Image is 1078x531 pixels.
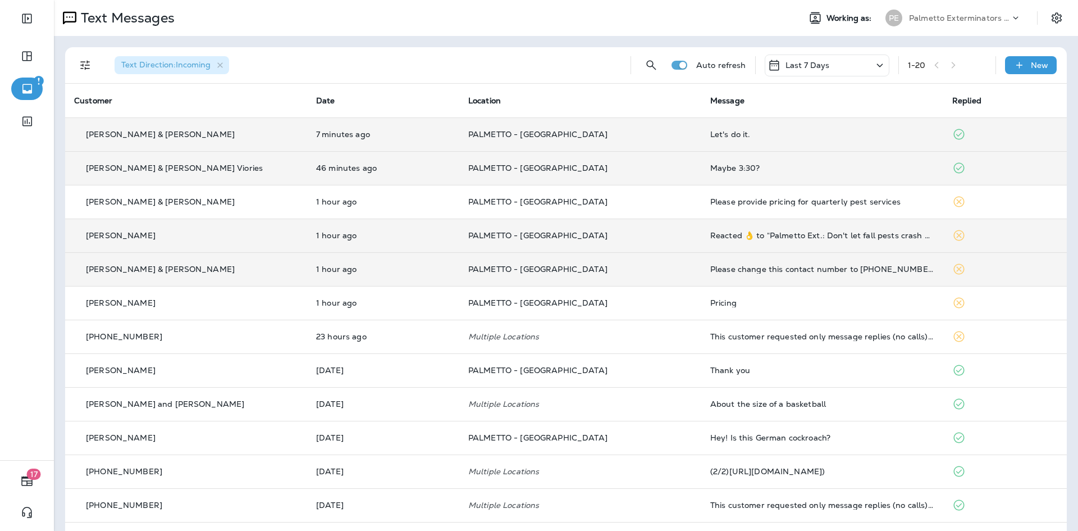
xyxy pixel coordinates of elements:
[115,56,229,74] div: Text Direction:Incoming
[316,366,450,375] p: Sep 17, 2025 11:49 AM
[468,230,607,240] span: PALMETTO - [GEOGRAPHIC_DATA]
[468,298,607,308] span: PALMETTO - [GEOGRAPHIC_DATA]
[710,130,934,139] div: Let's do it.
[86,433,156,442] p: [PERSON_NAME]
[710,298,934,307] div: Pricing
[468,129,607,139] span: PALMETTO - [GEOGRAPHIC_DATA]
[86,265,235,274] p: [PERSON_NAME] & [PERSON_NAME]
[885,10,902,26] div: PE
[316,265,450,274] p: Sep 18, 2025 10:53 AM
[76,10,175,26] p: Text Messages
[710,332,934,341] div: This customer requested only message replies (no calls). Reply here or respond via your LSA dashb...
[121,60,211,70] span: Text Direction : Incoming
[826,13,874,23] span: Working as:
[316,231,450,240] p: Sep 18, 2025 10:57 AM
[710,467,934,476] div: (2/2)https://g.co/homeservices/avYkc)
[316,197,450,206] p: Sep 18, 2025 11:00 AM
[696,61,746,70] p: Auto refresh
[86,467,162,476] p: [PHONE_NUMBER]
[86,164,263,173] p: [PERSON_NAME] & [PERSON_NAME] Viories
[316,130,450,139] p: Sep 18, 2025 12:06 PM
[11,470,43,492] button: 17
[710,400,934,409] div: About the size of a basketball
[710,231,934,240] div: Reacted 👌 to “Palmetto Ext.: Don't let fall pests crash your season! Our Quarterly Pest Control b...
[316,164,450,173] p: Sep 18, 2025 11:27 AM
[640,54,663,76] button: Search Messages
[710,164,934,173] div: Maybe 3:30?
[908,61,926,70] div: 1 - 20
[74,54,97,76] button: Filters
[710,366,934,375] div: Thank you
[316,298,450,307] p: Sep 18, 2025 10:33 AM
[785,61,830,70] p: Last 7 Days
[710,265,934,274] div: Please change this contact number to 8042400181. Thank you.
[74,96,112,106] span: Customer
[710,433,934,442] div: Hey! Is this German cockroach?
[468,501,692,510] p: Multiple Locations
[316,400,450,409] p: Sep 17, 2025 08:41 AM
[86,130,235,139] p: [PERSON_NAME] & [PERSON_NAME]
[468,467,692,476] p: Multiple Locations
[86,501,162,510] p: [PHONE_NUMBER]
[468,264,607,274] span: PALMETTO - [GEOGRAPHIC_DATA]
[316,96,335,106] span: Date
[86,231,156,240] p: [PERSON_NAME]
[468,365,607,375] span: PALMETTO - [GEOGRAPHIC_DATA]
[468,332,692,341] p: Multiple Locations
[11,7,43,30] button: Expand Sidebar
[468,197,607,207] span: PALMETTO - [GEOGRAPHIC_DATA]
[86,298,156,307] p: [PERSON_NAME]
[316,501,450,510] p: Sep 15, 2025 02:01 PM
[710,96,744,106] span: Message
[710,501,934,510] div: This customer requested only message replies (no calls). Reply here or respond via your LSA dashb...
[710,197,934,206] div: Please provide pricing for quarterly pest services
[1031,61,1048,70] p: New
[468,163,607,173] span: PALMETTO - [GEOGRAPHIC_DATA]
[909,13,1010,22] p: Palmetto Exterminators LLC
[1047,8,1067,28] button: Settings
[27,469,41,480] span: 17
[468,433,607,443] span: PALMETTO - [GEOGRAPHIC_DATA]
[86,366,156,375] p: [PERSON_NAME]
[86,332,162,341] p: [PHONE_NUMBER]
[468,400,692,409] p: Multiple Locations
[86,197,235,206] p: [PERSON_NAME] & [PERSON_NAME]
[952,96,981,106] span: Replied
[316,433,450,442] p: Sep 15, 2025 03:53 PM
[86,400,244,409] p: [PERSON_NAME] and [PERSON_NAME]
[316,332,450,341] p: Sep 17, 2025 12:57 PM
[316,467,450,476] p: Sep 15, 2025 03:32 PM
[468,96,501,106] span: Location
